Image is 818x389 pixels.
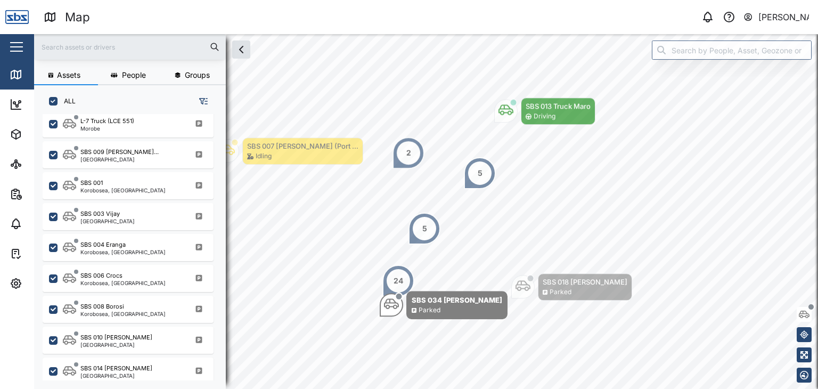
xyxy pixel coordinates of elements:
span: Groups [185,71,210,79]
div: 5 [422,223,427,234]
div: SBS 034 [PERSON_NAME] [412,295,502,305]
div: Korobosea, [GEOGRAPHIC_DATA] [80,188,166,193]
div: Korobosea, [GEOGRAPHIC_DATA] [80,311,166,317]
canvas: Map [34,34,818,389]
input: Search assets or drivers [40,39,219,55]
div: SBS 018 [PERSON_NAME] [543,277,627,287]
div: Map marker [216,137,363,165]
div: Map marker [494,98,595,125]
div: SBS 010 [PERSON_NAME] [80,333,152,342]
div: Tasks [28,248,57,260]
div: Parked [550,287,571,297]
div: Reports [28,188,64,200]
div: Dashboard [28,99,76,110]
div: Korobosea, [GEOGRAPHIC_DATA] [80,280,166,286]
div: Driving [534,111,555,121]
div: SBS 004 Eranga [80,240,126,249]
div: Map marker [380,291,508,319]
img: Main Logo [5,5,29,29]
div: Parked [419,305,440,315]
div: 2 [406,147,411,159]
div: [PERSON_NAME] [758,11,809,24]
label: ALL [58,97,76,106]
div: SBS 009 [PERSON_NAME]... [80,148,159,157]
div: Map marker [511,273,632,301]
div: Map marker [408,213,440,245]
div: [GEOGRAPHIC_DATA] [80,218,135,224]
div: Assets [28,128,61,140]
div: Sites [28,158,53,170]
div: Idling [256,151,272,161]
div: Map [28,69,52,80]
div: SBS 014 [PERSON_NAME] [80,364,152,373]
span: Assets [57,71,80,79]
div: Map marker [392,137,424,169]
div: Settings [28,278,66,289]
div: SBS 001 [80,179,103,188]
input: Search by People, Asset, Geozone or Place [652,40,812,60]
div: 24 [394,275,403,287]
button: [PERSON_NAME] [743,10,809,25]
div: [GEOGRAPHIC_DATA] [80,373,152,378]
div: Map marker [464,157,496,189]
div: [GEOGRAPHIC_DATA] [80,157,159,162]
span: People [122,71,146,79]
div: Alarms [28,218,61,230]
div: 5 [478,167,482,179]
div: grid [43,114,225,380]
div: SBS 013 Truck Maro [526,101,591,111]
div: Map [65,8,90,27]
div: [GEOGRAPHIC_DATA] [80,342,152,347]
div: SBS 003 Vijay [80,209,120,218]
div: Korobosea, [GEOGRAPHIC_DATA] [80,249,166,255]
div: SBS 006 Crocs [80,271,122,280]
div: Morobe [80,126,134,131]
div: SBS 007 [PERSON_NAME] (Port ... [247,141,358,151]
div: L-7 Truck (LCE 551) [80,117,134,126]
div: Map marker [382,265,414,297]
div: SBS 008 Borosi [80,302,124,311]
